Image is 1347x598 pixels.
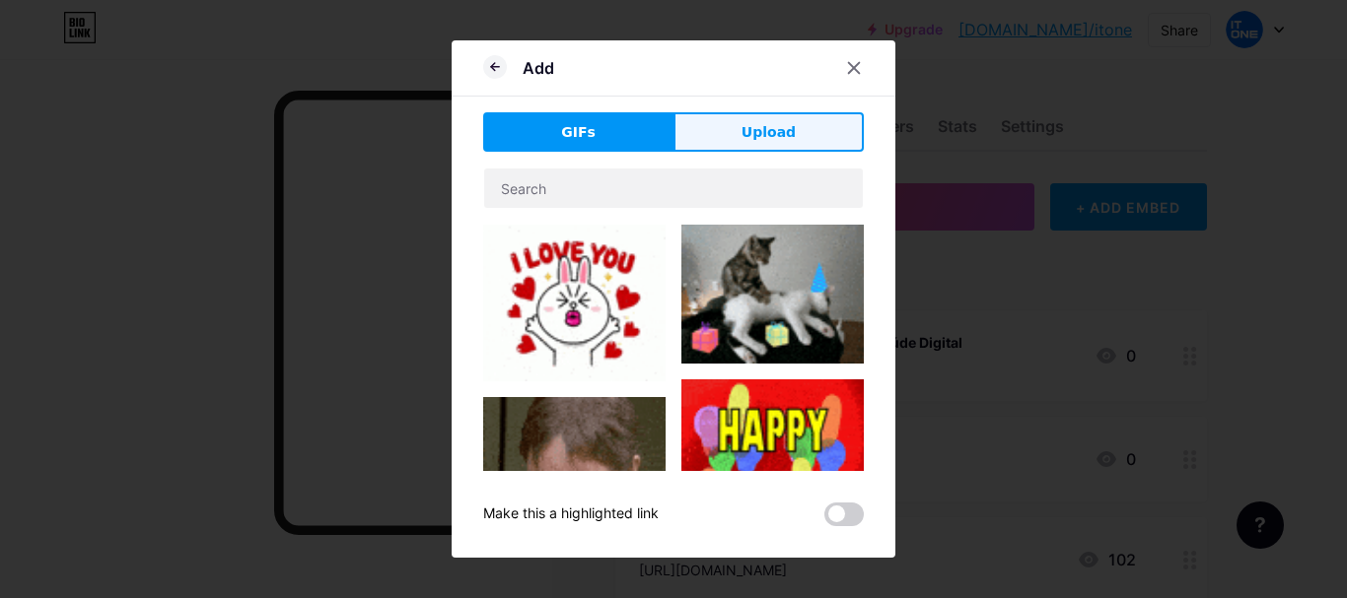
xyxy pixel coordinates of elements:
[681,225,864,364] img: Gihpy
[484,168,863,208] input: Search
[483,502,659,526] div: Make this a highlighted link
[483,397,666,550] img: Gihpy
[681,379,864,562] img: Gihpy
[483,225,666,381] img: Gihpy
[561,122,596,143] span: GIFs
[673,112,864,152] button: Upload
[742,122,796,143] span: Upload
[523,56,554,80] div: Add
[483,112,673,152] button: GIFs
